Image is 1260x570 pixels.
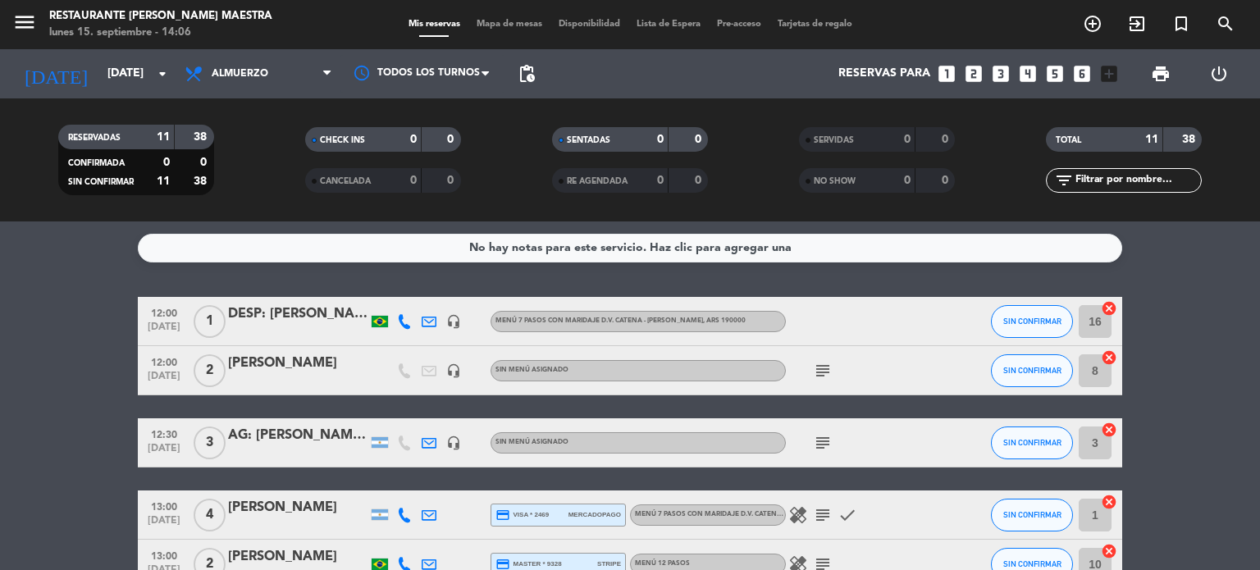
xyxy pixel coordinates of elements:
[194,305,226,338] span: 1
[144,443,185,462] span: [DATE]
[1017,63,1039,84] i: looks_4
[157,131,170,143] strong: 11
[990,63,1011,84] i: looks_3
[228,546,367,568] div: [PERSON_NAME]
[1127,14,1147,34] i: exit_to_app
[194,176,210,187] strong: 38
[813,433,833,453] i: subject
[657,175,664,186] strong: 0
[703,317,746,324] span: , ARS 190000
[567,136,610,144] span: SENTADAS
[495,367,568,373] span: Sin menú asignado
[49,8,272,25] div: Restaurante [PERSON_NAME] Maestra
[597,559,621,569] span: stripe
[635,511,842,518] span: Menú 7 Pasos con maridaje D.V. Catena - [PERSON_NAME]
[657,134,664,145] strong: 0
[144,545,185,564] span: 13:00
[469,239,792,258] div: No hay notas para este servicio. Haz clic para agregar una
[144,371,185,390] span: [DATE]
[495,508,549,522] span: visa * 2469
[320,136,365,144] span: CHECK INS
[49,25,272,41] div: lunes 15. septiembre - 14:06
[814,177,856,185] span: NO SHOW
[1209,64,1229,84] i: power_settings_new
[12,10,37,34] i: menu
[68,134,121,142] span: RESERVADAS
[447,134,457,145] strong: 0
[991,426,1073,459] button: SIN CONFIRMAR
[12,56,99,92] i: [DATE]
[1189,49,1248,98] div: LOG OUT
[1101,300,1117,317] i: cancel
[1101,349,1117,366] i: cancel
[144,352,185,371] span: 12:00
[144,424,185,443] span: 12:30
[769,20,861,29] span: Tarjetas de regalo
[144,303,185,321] span: 12:00
[410,175,417,186] strong: 0
[838,505,857,525] i: check
[495,508,510,522] i: credit_card
[468,20,550,29] span: Mapa de mesas
[904,175,911,186] strong: 0
[1003,366,1061,375] span: SIN CONFIRMAR
[320,177,371,185] span: CANCELADA
[228,497,367,518] div: [PERSON_NAME]
[194,354,226,387] span: 2
[1151,64,1171,84] span: print
[1003,559,1061,568] span: SIN CONFIRMAR
[1182,134,1198,145] strong: 38
[400,20,468,29] span: Mis reservas
[1071,63,1093,84] i: looks_6
[1054,171,1074,190] i: filter_list
[695,175,705,186] strong: 0
[446,435,461,450] i: headset_mic
[153,64,172,84] i: arrow_drop_down
[447,175,457,186] strong: 0
[495,439,568,445] span: Sin menú asignado
[904,134,911,145] strong: 0
[813,361,833,381] i: subject
[963,63,984,84] i: looks_two
[1074,171,1201,189] input: Filtrar por nombre...
[1101,422,1117,438] i: cancel
[517,64,536,84] span: pending_actions
[68,178,134,186] span: SIN CONFIRMAR
[936,63,957,84] i: looks_one
[1083,14,1102,34] i: add_circle_outline
[228,425,367,446] div: AG: [PERSON_NAME] X3/ SENSE CUSTOM TRAVELS
[709,20,769,29] span: Pre-acceso
[212,68,268,80] span: Almuerzo
[788,505,808,525] i: healing
[1101,494,1117,510] i: cancel
[157,176,170,187] strong: 11
[695,134,705,145] strong: 0
[410,134,417,145] strong: 0
[991,499,1073,531] button: SIN CONFIRMAR
[813,505,833,525] i: subject
[144,515,185,534] span: [DATE]
[1216,14,1235,34] i: search
[991,305,1073,338] button: SIN CONFIRMAR
[635,560,690,567] span: Menú 12 Pasos
[228,353,367,374] div: [PERSON_NAME]
[194,499,226,531] span: 4
[144,496,185,515] span: 13:00
[144,321,185,340] span: [DATE]
[228,303,367,325] div: DESP: [PERSON_NAME] X1
[446,363,461,378] i: headset_mic
[1003,438,1061,447] span: SIN CONFIRMAR
[12,10,37,40] button: menu
[838,67,930,80] span: Reservas para
[68,159,125,167] span: CONFIRMADA
[1171,14,1191,34] i: turned_in_not
[1101,543,1117,559] i: cancel
[942,175,952,186] strong: 0
[1145,134,1158,145] strong: 11
[991,354,1073,387] button: SIN CONFIRMAR
[814,136,854,144] span: SERVIDAS
[567,177,628,185] span: RE AGENDADA
[194,131,210,143] strong: 38
[1003,510,1061,519] span: SIN CONFIRMAR
[200,157,210,168] strong: 0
